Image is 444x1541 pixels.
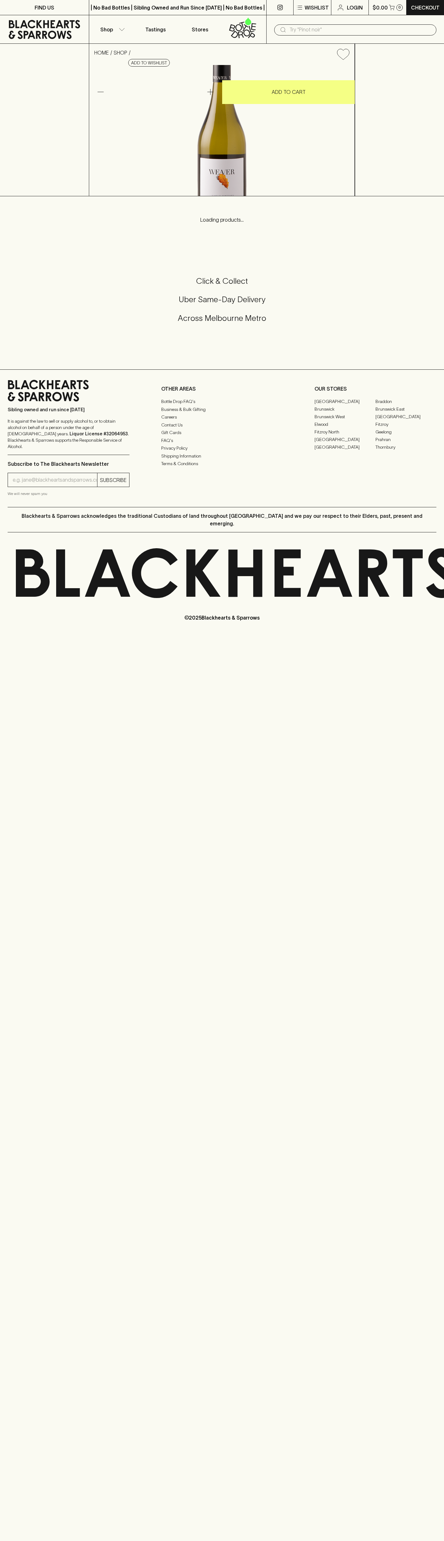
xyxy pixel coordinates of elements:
a: Braddon [375,398,436,405]
a: Brunswick [315,405,375,413]
p: 0 [398,6,401,9]
p: Checkout [411,4,440,11]
p: Loading products... [6,216,438,224]
button: Shop [89,15,134,43]
a: Elwood [315,420,375,428]
a: Geelong [375,428,436,436]
p: Wishlist [305,4,329,11]
a: FAQ's [161,437,283,444]
a: Tastings [133,15,178,43]
input: Try "Pinot noir" [289,25,431,35]
p: We will never spam you [8,491,129,497]
a: Privacy Policy [161,445,283,452]
h5: Click & Collect [8,276,436,286]
a: HOME [94,50,109,55]
a: Terms & Conditions [161,460,283,468]
p: Blackhearts & Sparrows acknowledges the traditional Custodians of land throughout [GEOGRAPHIC_DAT... [12,512,432,527]
p: SUBSCRIBE [100,476,127,484]
p: OUR STORES [315,385,436,393]
p: ADD TO CART [272,88,306,96]
a: Gift Cards [161,429,283,437]
a: Bottle Drop FAQ's [161,398,283,406]
a: [GEOGRAPHIC_DATA] [375,413,436,420]
a: Stores [178,15,222,43]
a: Brunswick East [375,405,436,413]
strong: Liquor License #32064953 [70,431,128,436]
p: Subscribe to The Blackhearts Newsletter [8,460,129,468]
a: Contact Us [161,421,283,429]
a: Shipping Information [161,452,283,460]
button: SUBSCRIBE [97,473,129,487]
p: It is against the law to sell or supply alcohol to, or to obtain alcohol on behalf of a person un... [8,418,129,450]
a: Fitzroy North [315,428,375,436]
p: Login [347,4,363,11]
h5: Uber Same-Day Delivery [8,294,436,305]
a: Thornbury [375,443,436,451]
a: Brunswick West [315,413,375,420]
button: Add to wishlist [128,59,170,67]
a: [GEOGRAPHIC_DATA] [315,443,375,451]
p: FIND US [35,4,54,11]
p: Sibling owned and run since [DATE] [8,406,129,413]
p: $0.00 [373,4,388,11]
a: SHOP [114,50,127,55]
a: Fitzroy [375,420,436,428]
input: e.g. jane@blackheartsandsparrows.com.au [13,475,97,485]
p: Shop [100,26,113,33]
a: Business & Bulk Gifting [161,406,283,413]
p: Tastings [145,26,166,33]
p: OTHER AREAS [161,385,283,393]
a: [GEOGRAPHIC_DATA] [315,436,375,443]
p: Stores [192,26,208,33]
h5: Across Melbourne Metro [8,313,436,323]
div: Call to action block [8,250,436,357]
button: Add to wishlist [335,46,352,62]
img: 34058.png [89,65,355,196]
a: Prahran [375,436,436,443]
button: ADD TO CART [222,80,355,104]
a: [GEOGRAPHIC_DATA] [315,398,375,405]
a: Careers [161,413,283,421]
